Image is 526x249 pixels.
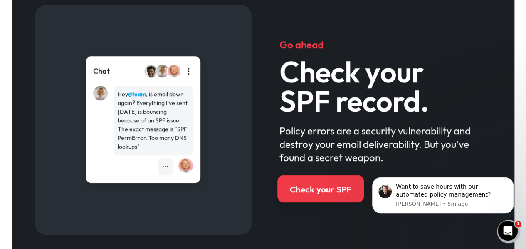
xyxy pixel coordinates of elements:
a: Check your SPF [277,175,364,202]
iframe: Intercom live chat [498,221,518,241]
div: Chat [93,66,110,77]
span: 1 [515,221,521,227]
div: Check your SPF [290,183,352,195]
div: Policy errors are a security vulnerability and destroy your email deliverability. But you've foun... [279,124,486,164]
div: ••• [162,162,168,171]
strong: @team [128,90,146,98]
div: Hey , is email down again? Everything I've sent [DATE] is bouncing because of an SPF issue. The e... [118,90,189,151]
h5: Go ahead [279,38,486,51]
iframe: Intercom notifications message [360,170,526,218]
h3: Check your SPF record. [279,57,486,115]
